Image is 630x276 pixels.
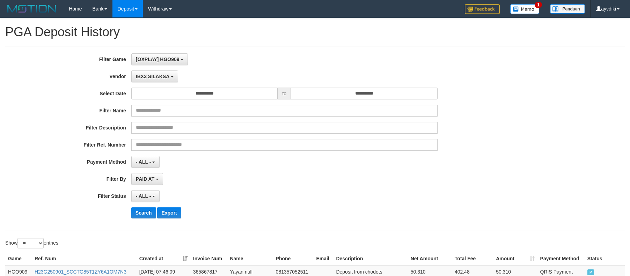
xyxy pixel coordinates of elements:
[535,2,542,8] span: 1
[131,156,160,168] button: - ALL -
[35,269,126,275] a: H23G250901_SCCTG85T1ZY6A1OM7N3
[537,252,585,265] th: Payment Method
[5,25,625,39] h1: PGA Deposit History
[587,269,594,275] span: PAID
[131,190,160,202] button: - ALL -
[585,252,625,265] th: Status
[136,176,154,182] span: PAID AT
[157,207,181,218] button: Export
[32,252,137,265] th: Ref. Num
[510,4,540,14] img: Button%20Memo.svg
[278,88,291,99] span: to
[333,252,408,265] th: Description
[136,57,180,62] span: [OXPLAY] HGO909
[136,74,169,79] span: IBX3 SILAKSA
[136,159,151,165] span: - ALL -
[131,173,163,185] button: PAID AT
[452,252,493,265] th: Total Fee
[17,238,44,248] select: Showentries
[314,252,334,265] th: Email
[465,4,500,14] img: Feedback.jpg
[493,252,537,265] th: Amount: activate to sort column ascending
[5,238,58,248] label: Show entries
[550,4,585,14] img: panduan.png
[131,70,178,82] button: IBX3 SILAKSA
[137,252,190,265] th: Created at: activate to sort column ascending
[227,252,273,265] th: Name
[131,53,188,65] button: [OXPLAY] HGO909
[408,252,452,265] th: Net Amount
[136,193,151,199] span: - ALL -
[273,252,314,265] th: Phone
[190,252,227,265] th: Invoice Num
[131,207,156,218] button: Search
[5,3,58,14] img: MOTION_logo.png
